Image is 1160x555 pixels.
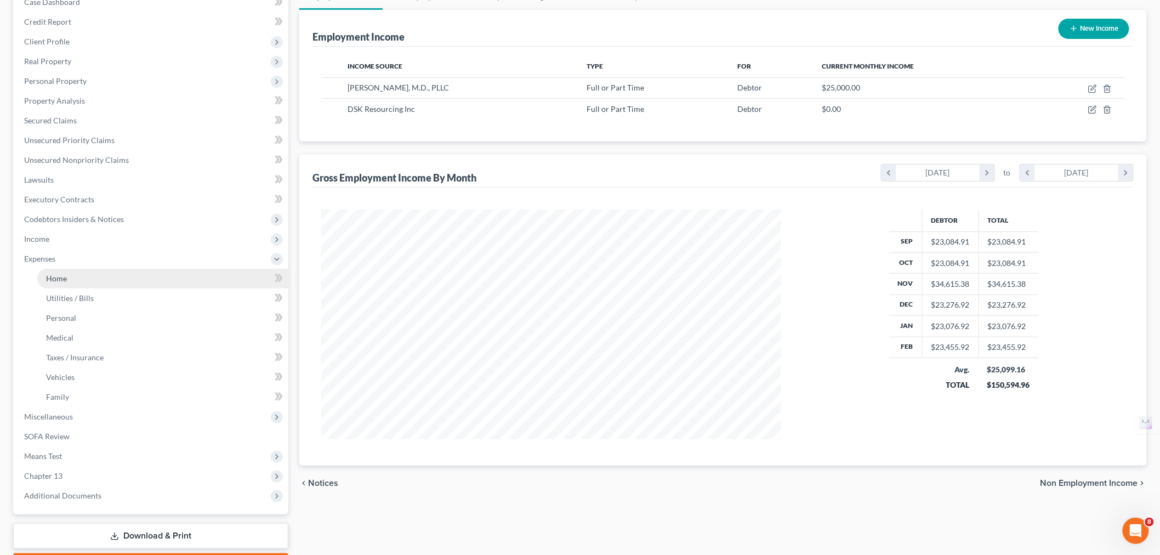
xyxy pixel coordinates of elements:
[1145,518,1154,526] span: 8
[299,479,338,488] button: chevron_left Notices
[299,479,308,488] i: chevron_left
[24,432,70,441] span: SOFA Review
[24,451,62,461] span: Means Test
[1138,479,1147,488] i: chevron_right
[24,491,101,500] span: Additional Documents
[308,479,338,488] span: Notices
[1040,479,1138,488] span: Non Employment Income
[1040,479,1147,488] button: Non Employment Income chevron_right
[15,427,288,446] a: SOFA Review
[24,471,62,480] span: Chapter 13
[13,523,288,549] a: Download & Print
[1123,518,1149,544] iframe: Intercom live chat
